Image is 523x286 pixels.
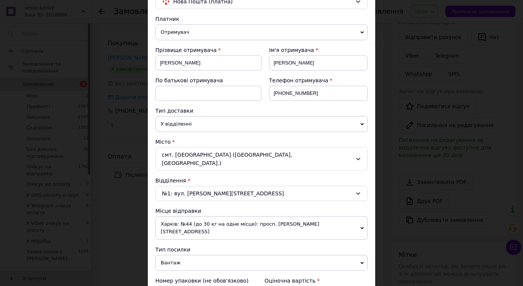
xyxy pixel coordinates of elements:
div: смт. [GEOGRAPHIC_DATA] ([GEOGRAPHIC_DATA], [GEOGRAPHIC_DATA].) [155,147,368,171]
span: Місце відправки [155,208,201,214]
span: Харків: №44 (до 30 кг на одне місце): просп. [PERSON_NAME][STREET_ADDRESS] [155,216,368,240]
span: У відділенні [155,116,368,132]
span: Телефон отримувача [269,77,328,83]
span: Прізвище отримувача [155,47,217,53]
span: Ім'я отримувача [269,47,314,53]
div: №1: вул. [PERSON_NAME][STREET_ADDRESS] [155,186,368,201]
span: Вантаж [155,255,368,271]
div: Оціночна вартість [265,277,368,284]
div: Відділення [155,177,368,184]
div: Місто [155,138,368,146]
span: Отримувач [155,24,368,40]
span: По батькові отримувача [155,77,223,83]
span: Тип посилки [155,247,190,253]
input: +380 [269,86,368,101]
div: Номер упаковки (не обов'язково) [155,277,258,284]
span: Тип доставки [155,108,193,114]
span: Платник [155,16,179,22]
